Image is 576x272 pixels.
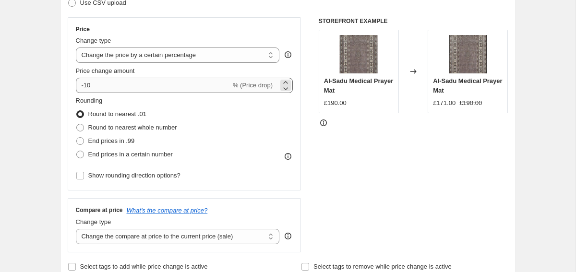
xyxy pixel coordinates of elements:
[127,207,208,214] button: What's the compare at price?
[76,206,123,214] h3: Compare at price
[319,17,508,25] h6: STOREFRONT EXAMPLE
[313,263,452,270] span: Select tags to remove while price change is active
[88,172,180,179] span: Show rounding direction options?
[76,67,135,74] span: Price change amount
[88,110,146,118] span: Round to nearest .01
[76,218,111,225] span: Change type
[433,98,456,108] div: £171.00
[324,77,394,94] span: Al-Sadu Medical Prayer Mat
[339,35,378,73] img: MD-M-2_1_900x_6791a100-6a8e-465f-a17d-897a135bc608_80x.jpg
[88,124,177,131] span: Round to nearest whole number
[76,78,231,93] input: -15
[88,137,135,144] span: End prices in .99
[76,37,111,44] span: Change type
[76,25,90,33] h3: Price
[459,98,482,108] strike: £190.00
[88,151,173,158] span: End prices in a certain number
[324,98,347,108] div: £190.00
[233,82,273,89] span: % (Price drop)
[283,50,293,59] div: help
[433,77,503,94] span: Al-Sadu Medical Prayer Mat
[76,97,103,104] span: Rounding
[449,35,487,73] img: MD-M-2_1_900x_6791a100-6a8e-465f-a17d-897a135bc608_80x.jpg
[80,263,208,270] span: Select tags to add while price change is active
[283,231,293,241] div: help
